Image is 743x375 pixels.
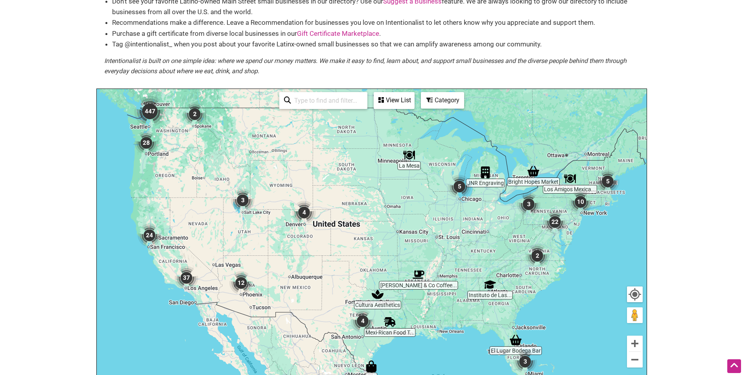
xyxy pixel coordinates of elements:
[134,96,166,127] div: 447
[513,350,537,373] div: 3
[231,188,254,212] div: 3
[374,92,415,109] div: See a list of the visible businesses
[484,279,496,290] div: Instituto de Las Américas
[135,131,158,155] div: 28
[374,93,414,108] div: View List
[175,266,198,290] div: 37
[372,288,383,300] div: Cultura Aesthetics
[112,28,639,39] li: Purchase a gift certificate from diverse local businesses in our .
[183,102,206,126] div: 2
[510,334,522,346] div: El Lugar Bodega Bar
[627,336,643,351] button: Zoom in
[627,286,643,302] button: Your Location
[351,309,374,333] div: 4
[727,359,741,373] div: Scroll Back to Top
[384,316,396,328] div: Mexi-Rican Food Truck
[627,352,643,368] button: Zoom out
[413,269,424,281] div: Fidel & Co Coffee Roasters
[403,149,415,161] div: La Mesa
[112,17,639,28] li: Recommendations make a difference. Leave a Recommendation for businesses you love on Intentionali...
[291,93,363,108] input: Type to find and filter...
[112,39,639,50] li: Tag @intentionalist_ when you post about your favorite Latinx-owned small businesses so that we c...
[517,192,540,216] div: 3
[564,173,576,185] div: Los Amigos Mexican Restaurant
[292,201,316,224] div: 4
[104,57,627,75] em: Intentionalist is built on one simple idea: where we spend our money matters. We make it easy to ...
[527,165,539,177] div: Bright Hopes Market
[596,170,619,193] div: 5
[297,30,379,37] a: Gift Certificate Marketplace
[365,360,377,372] div: JZD
[479,166,491,178] div: JNR Engraving
[543,210,567,234] div: 22
[627,307,643,323] button: Drag Pegman onto the map to open Street View
[138,224,161,247] div: 24
[525,244,549,268] div: 2
[229,271,253,295] div: 12
[422,93,463,108] div: Category
[448,175,471,198] div: 5
[279,92,367,109] div: Type to search and filter
[569,190,592,214] div: 10
[421,92,464,109] div: Filter by category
